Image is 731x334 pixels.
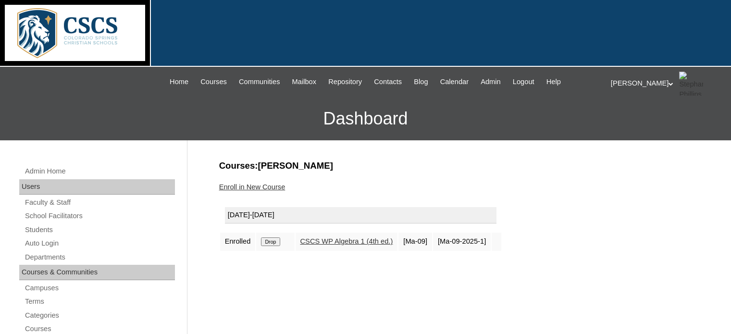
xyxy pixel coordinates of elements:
td: [Ma-09] [398,233,432,251]
h3: Dashboard [5,97,726,140]
a: Enroll in New Course [219,183,285,191]
a: Faculty & Staff [24,197,175,209]
a: Terms [24,296,175,308]
a: School Facilitators [24,210,175,222]
input: Drop [261,237,280,246]
span: Communities [239,76,280,87]
a: Mailbox [287,76,322,87]
td: Enrolled [220,233,256,251]
a: Students [24,224,175,236]
a: Logout [508,76,539,87]
div: [PERSON_NAME] [611,72,721,96]
a: Courses [196,76,232,87]
span: Calendar [440,76,469,87]
a: Communities [234,76,285,87]
a: Home [165,76,193,87]
a: Auto Login [24,237,175,249]
img: logo-white.png [5,5,145,61]
a: Admin [476,76,506,87]
div: [DATE]-[DATE] [225,207,497,223]
a: Repository [323,76,367,87]
a: Categories [24,309,175,322]
a: CSCS WP Algebra 1 (4th ed.) [300,237,393,245]
span: Blog [414,76,428,87]
span: Home [170,76,188,87]
a: Contacts [369,76,407,87]
div: Courses & Communities [19,265,175,280]
span: Help [546,76,561,87]
img: Stephanie Phillips [679,72,703,96]
a: Calendar [435,76,473,87]
span: Admin [481,76,501,87]
span: Mailbox [292,76,317,87]
a: Help [542,76,566,87]
div: Users [19,179,175,195]
span: Repository [328,76,362,87]
a: Admin Home [24,165,175,177]
span: Logout [513,76,534,87]
a: Departments [24,251,175,263]
a: Campuses [24,282,175,294]
td: [Ma-09-2025-1] [433,233,491,251]
span: Courses [200,76,227,87]
span: Contacts [374,76,402,87]
a: Blog [409,76,433,87]
h3: Courses:[PERSON_NAME] [219,160,695,172]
